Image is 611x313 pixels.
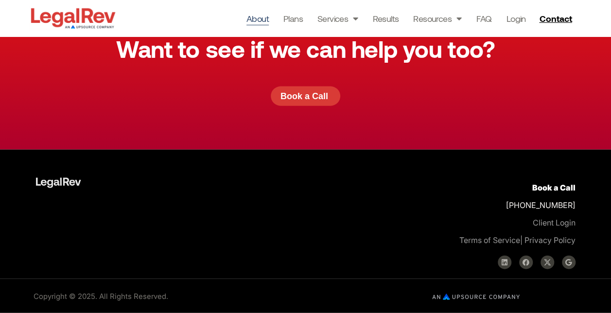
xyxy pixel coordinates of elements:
span: Contact [539,14,572,23]
h3: Want to see if we can help you too? [116,37,495,60]
span: | [459,235,523,245]
p: [PHONE_NUMBER] [318,179,576,249]
a: Contact [535,11,578,26]
a: Login [506,12,525,25]
span: Copyright © 2025. All Rights Reserved. [34,292,168,301]
a: Privacy Policy [524,235,576,245]
a: Book a Call [532,183,576,192]
span: Book a Call [280,92,328,101]
a: Resources [413,12,461,25]
a: About [246,12,269,25]
a: Plans [283,12,303,25]
a: Results [372,12,399,25]
a: Terms of Service [459,235,520,245]
a: Book a Call [271,87,340,106]
a: FAQ [476,12,491,25]
nav: Menu [246,12,526,25]
a: Client Login [533,218,576,227]
a: Services [317,12,358,25]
